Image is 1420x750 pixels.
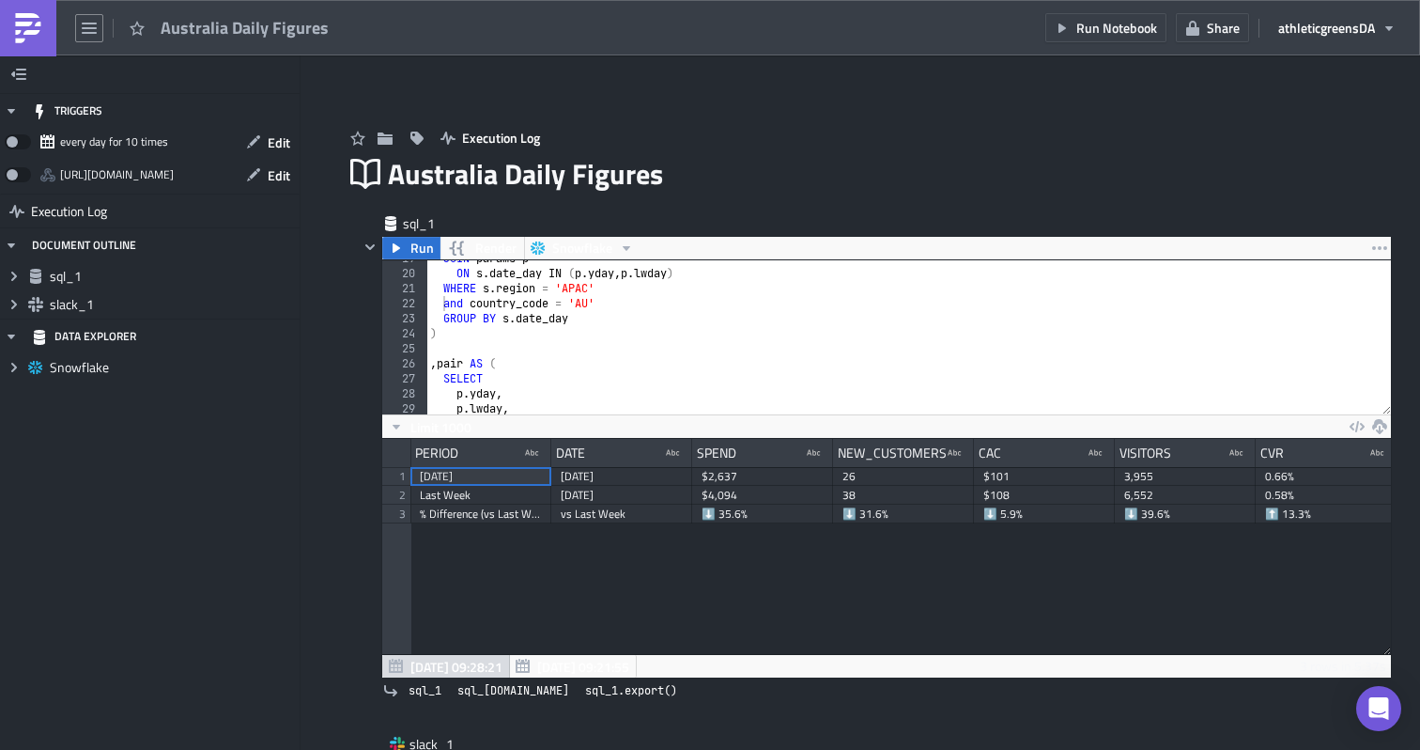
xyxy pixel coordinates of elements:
span: sql_1.export() [585,681,677,700]
span: [DATE] 09:28:21 [410,657,502,677]
div: DATE [556,439,585,467]
button: Render [440,237,525,259]
div: [DATE] [420,467,542,486]
span: Execution Log [31,195,107,228]
button: Snowflake [524,237,641,259]
div: Last Week [420,486,542,505]
div: SPEND [697,439,736,467]
div: $101 [983,467,1105,486]
div: DATA EXPLORER [32,320,136,353]
div: 26 [382,356,427,371]
button: Edit [237,128,300,157]
div: 3,955 [1124,467,1246,486]
div: vs Last Week [561,505,683,523]
div: [DATE] [561,486,683,505]
span: Render [475,237,517,259]
div: ⬇️ 31.6% [842,505,965,523]
span: sql_1 [403,214,478,233]
a: sql_[DOMAIN_NAME] [452,681,575,700]
span: Edit [268,133,290,152]
div: NEW_CUSTOMERS [838,439,947,467]
div: [DATE] [561,467,683,486]
button: athleticgreensDA [1269,13,1406,42]
img: PushMetrics [13,13,43,43]
div: VISITORS [1119,439,1171,467]
div: https://pushmetrics.io/api/v1/report/W2rb76gLDw/webhook?token=5c35fc8ceb0246ce87e8bc45415e66e2 [60,161,174,189]
div: TRIGGERS [32,94,102,128]
div: ⬇️ 39.6% [1124,505,1246,523]
span: [DATE] 09:21:55 [537,657,629,677]
div: CAC [979,439,1001,467]
div: 26 [842,467,965,486]
span: slack_1 [50,296,295,313]
div: 6,552 [1124,486,1246,505]
span: Limit 1000 [410,417,471,437]
div: 22 [382,296,427,311]
div: $2,637 [702,467,824,486]
div: 27 [382,371,427,386]
div: $108 [983,486,1105,505]
span: Snowflake [50,359,295,376]
div: 0.58% [1265,486,1387,505]
div: 3 rows in 5.37s [1300,655,1386,678]
span: Australia Daily Figures [388,153,665,195]
div: 38 [842,486,965,505]
span: Execution Log [462,128,540,148]
span: sql_[DOMAIN_NAME] [457,681,569,700]
button: Run Notebook [1045,13,1166,42]
div: every day for 10 times [60,128,168,156]
button: Hide content [359,236,381,258]
span: Edit [268,165,290,185]
button: [DATE] 09:21:55 [509,655,637,678]
div: 25 [382,341,427,356]
span: athleticgreens DA [1278,18,1375,38]
div: $4,094 [702,486,824,505]
a: sql_1.export() [579,681,683,700]
div: 0.66% [1265,467,1387,486]
span: Run Notebook [1076,18,1157,38]
a: sql_1 [403,681,447,700]
div: 28 [382,386,427,401]
div: % Difference (vs Last Week) [420,505,542,523]
div: 20 [382,266,427,281]
span: Run [410,237,434,259]
div: ⬇️ 35.6% [702,505,824,523]
button: Share [1176,13,1249,42]
button: Execution Log [431,123,549,152]
div: 21 [382,281,427,296]
span: Snowflake [552,237,612,259]
button: Run [382,237,440,259]
div: Open Intercom Messenger [1356,686,1401,731]
div: ⬇️ 5.9% [983,505,1105,523]
div: 23 [382,311,427,326]
div: 24 [382,326,427,341]
span: sql_1 [50,268,295,285]
div: 29 [382,401,427,416]
div: CVR [1260,439,1284,467]
div: DOCUMENT OUTLINE [32,228,136,262]
span: Share [1207,18,1240,38]
span: sql_1 [409,681,441,700]
button: [DATE] 09:28:21 [382,655,510,678]
button: Edit [237,161,300,190]
div: ⬆️ 13.3% [1265,505,1387,523]
div: PERIOD [415,439,458,467]
button: Limit 1000 [382,415,478,438]
span: Australia Daily Figures [161,16,331,39]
